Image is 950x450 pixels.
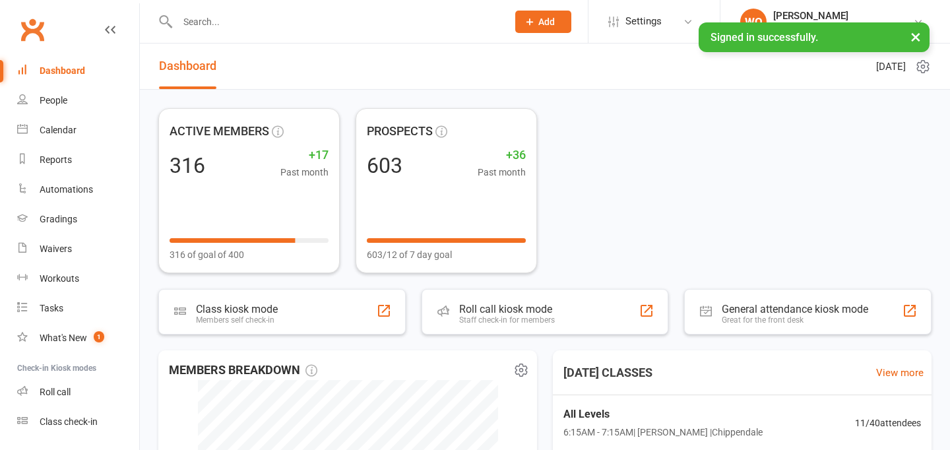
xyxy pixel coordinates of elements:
[367,155,402,176] div: 603
[159,44,216,89] a: Dashboard
[40,243,72,254] div: Waivers
[459,303,555,315] div: Roll call kiosk mode
[40,303,63,313] div: Tasks
[40,95,67,106] div: People
[40,154,72,165] div: Reports
[17,377,139,407] a: Roll call
[17,86,139,115] a: People
[17,175,139,205] a: Automations
[459,315,555,325] div: Staff check-in for members
[196,303,278,315] div: Class kiosk mode
[94,331,104,342] span: 1
[17,264,139,294] a: Workouts
[876,365,924,381] a: View more
[711,31,818,44] span: Signed in successfully.
[40,125,77,135] div: Calendar
[280,165,329,179] span: Past month
[367,122,433,141] span: PROSPECTS
[17,56,139,86] a: Dashboard
[40,273,79,284] div: Workouts
[40,333,87,343] div: What's New
[17,234,139,264] a: Waivers
[563,406,763,423] span: All Levels
[478,146,526,165] span: +36
[17,407,139,437] a: Class kiosk mode
[876,59,906,75] span: [DATE]
[625,7,662,36] span: Settings
[280,146,329,165] span: +17
[170,247,244,262] span: 316 of goal of 400
[367,247,452,262] span: 603/12 of 7 day goal
[169,361,317,380] span: MEMBERS BREAKDOWN
[855,416,921,430] span: 11 / 40 attendees
[478,165,526,179] span: Past month
[40,416,98,427] div: Class check-in
[17,323,139,353] a: What's New1
[773,10,913,22] div: [PERSON_NAME]
[722,303,868,315] div: General attendance kiosk mode
[196,315,278,325] div: Members self check-in
[538,16,555,27] span: Add
[515,11,571,33] button: Add
[773,22,913,34] div: Legacy Brazilian [PERSON_NAME]
[722,315,868,325] div: Great for the front desk
[17,205,139,234] a: Gradings
[40,65,85,76] div: Dashboard
[17,145,139,175] a: Reports
[40,387,71,397] div: Roll call
[170,122,269,141] span: ACTIVE MEMBERS
[17,294,139,323] a: Tasks
[170,155,205,176] div: 316
[740,9,767,35] div: WO
[40,184,93,195] div: Automations
[16,13,49,46] a: Clubworx
[174,13,498,31] input: Search...
[40,214,77,224] div: Gradings
[17,115,139,145] a: Calendar
[904,22,928,51] button: ×
[553,361,663,385] h3: [DATE] CLASSES
[563,425,763,439] span: 6:15AM - 7:15AM | [PERSON_NAME] | Chippendale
